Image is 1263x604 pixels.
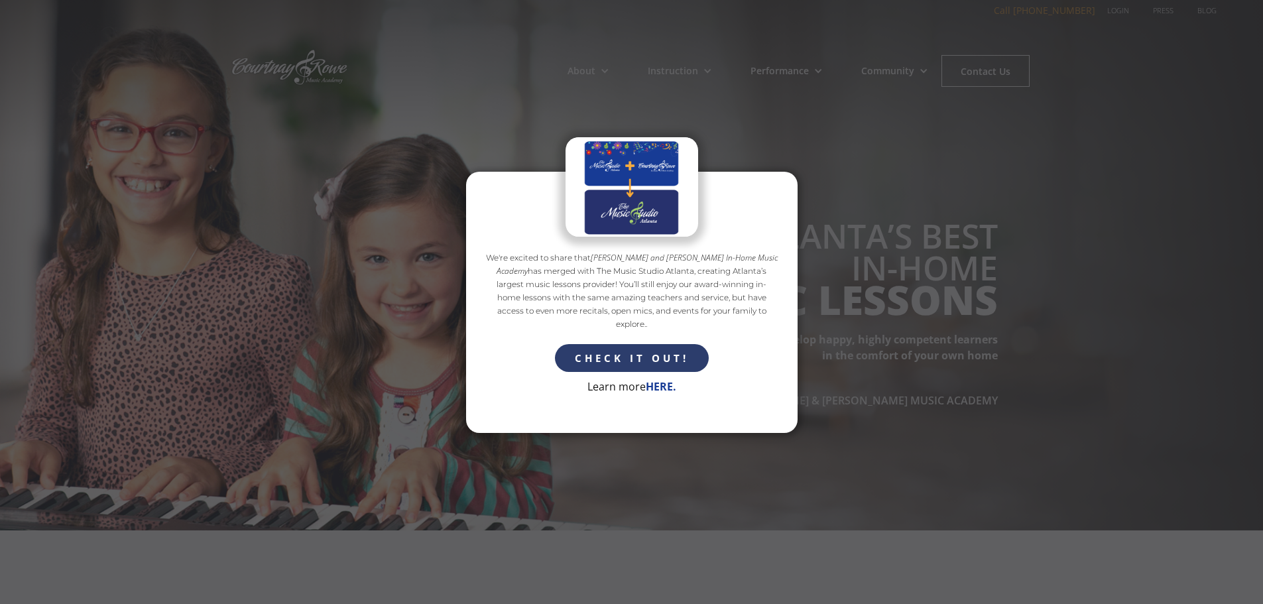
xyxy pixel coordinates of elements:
p: Learn more [587,379,676,394]
a: HERE. [646,379,676,394]
p: We're excited to share that has merged with The Music Studio Atlanta, creating Atlanta’s largest ... [486,251,778,331]
a: CHECK IT OUT! [555,344,709,372]
em: [PERSON_NAME] and [PERSON_NAME] In-Home Music Academy [497,252,778,276]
